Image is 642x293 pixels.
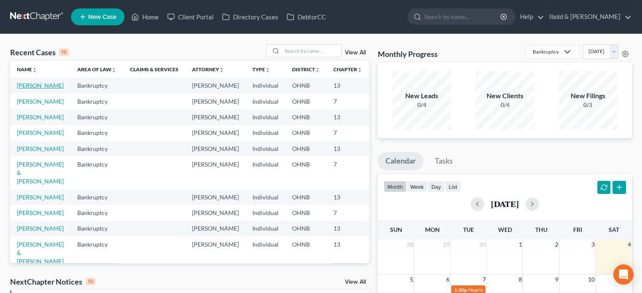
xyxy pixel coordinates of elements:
[327,125,369,141] td: 7
[17,161,64,185] a: [PERSON_NAME] & [PERSON_NAME]
[554,239,559,250] span: 2
[252,66,270,73] a: Typeunfold_more
[292,66,320,73] a: Districtunfold_more
[17,113,64,121] a: [PERSON_NAME]
[282,9,330,24] a: DebtorCC
[424,9,501,24] input: Search by name...
[70,189,123,205] td: Bankruptcy
[285,141,327,156] td: OHNB
[573,226,582,233] span: Fri
[185,205,246,220] td: [PERSON_NAME]
[558,101,618,109] div: 0/3
[445,181,461,192] button: list
[378,152,423,170] a: Calendar
[246,237,285,269] td: Individual
[285,156,327,189] td: OHNB
[454,287,467,293] span: 1:30p
[285,221,327,237] td: OHNB
[163,9,218,24] a: Client Portal
[185,237,246,269] td: [PERSON_NAME]
[478,239,486,250] span: 30
[10,47,69,57] div: Recent Cases
[246,156,285,189] td: Individual
[285,237,327,269] td: OHNB
[425,226,439,233] span: Mon
[357,67,362,73] i: unfold_more
[17,225,64,232] a: [PERSON_NAME]
[315,67,320,73] i: unfold_more
[282,45,341,57] input: Search by name...
[587,274,595,285] span: 10
[327,205,369,220] td: 7
[535,226,547,233] span: Thu
[70,94,123,109] td: Bankruptcy
[554,274,559,285] span: 9
[345,279,366,285] a: View All
[70,221,123,237] td: Bankruptcy
[327,189,369,205] td: 13
[545,9,631,24] a: Ibold & [PERSON_NAME]
[219,67,224,73] i: unfold_more
[246,94,285,109] td: Individual
[70,205,123,220] td: Bankruptcy
[392,101,451,109] div: 0/4
[613,264,634,285] div: Open Intercom Messenger
[185,125,246,141] td: [PERSON_NAME]
[185,94,246,109] td: [PERSON_NAME]
[533,48,559,55] div: Bankruptcy
[517,274,523,285] span: 8
[442,239,450,250] span: 29
[70,141,123,156] td: Bankruptcy
[246,141,285,156] td: Individual
[123,61,185,78] th: Claims & Services
[70,109,123,125] td: Bankruptcy
[86,278,95,285] div: 10
[327,221,369,237] td: 13
[59,48,69,56] div: 15
[70,156,123,189] td: Bankruptcy
[17,145,64,152] a: [PERSON_NAME]
[285,94,327,109] td: OHNB
[405,239,414,250] span: 28
[333,66,362,73] a: Chapterunfold_more
[327,141,369,156] td: 13
[127,9,163,24] a: Home
[185,189,246,205] td: [PERSON_NAME]
[246,205,285,220] td: Individual
[327,94,369,109] td: 7
[246,78,285,93] td: Individual
[185,221,246,237] td: [PERSON_NAME]
[185,78,246,93] td: [PERSON_NAME]
[378,49,438,59] h3: Monthly Progress
[463,226,474,233] span: Tue
[185,109,246,125] td: [PERSON_NAME]
[70,237,123,269] td: Bankruptcy
[10,277,95,287] div: NextChapter Notices
[475,91,534,101] div: New Clients
[627,239,632,250] span: 4
[517,239,523,250] span: 1
[265,67,270,73] i: unfold_more
[327,237,369,269] td: 13
[516,9,544,24] a: Help
[384,181,406,192] button: month
[285,189,327,205] td: OHNB
[88,14,116,20] span: New Case
[17,241,64,265] a: [PERSON_NAME] & [PERSON_NAME]
[246,189,285,205] td: Individual
[481,274,486,285] span: 7
[498,226,512,233] span: Wed
[285,78,327,93] td: OHNB
[77,66,116,73] a: Area of Lawunfold_more
[218,9,282,24] a: Directory Cases
[445,274,450,285] span: 6
[17,98,64,105] a: [PERSON_NAME]
[246,221,285,237] td: Individual
[185,141,246,156] td: [PERSON_NAME]
[590,239,595,250] span: 3
[17,209,64,216] a: [PERSON_NAME]
[608,226,619,233] span: Sat
[327,156,369,189] td: 7
[185,156,246,189] td: [PERSON_NAME]
[17,129,64,136] a: [PERSON_NAME]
